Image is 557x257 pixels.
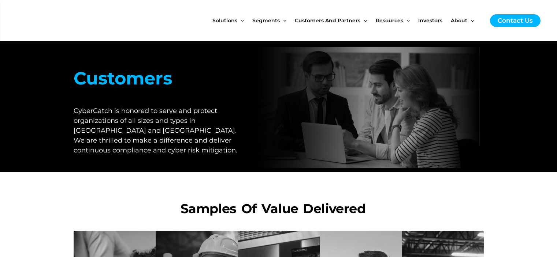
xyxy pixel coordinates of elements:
span: About [451,5,467,36]
nav: Site Navigation: New Main Menu [212,5,483,36]
span: Menu Toggle [237,5,244,36]
img: CyberCatch [13,5,101,36]
h1: Samples of value delivered [74,199,473,219]
h2: Customers [74,65,241,91]
span: Solutions [212,5,237,36]
h1: CyberCatch is honored to serve and protect organizations of all sizes and types in [GEOGRAPHIC_DA... [74,106,241,155]
span: Segments [252,5,280,36]
span: Menu Toggle [280,5,286,36]
span: Investors [418,5,442,36]
span: Resources [376,5,403,36]
a: Contact Us [490,14,541,27]
span: Customers and Partners [295,5,360,36]
span: Menu Toggle [467,5,474,36]
span: Menu Toggle [360,5,367,36]
span: Menu Toggle [403,5,410,36]
a: Investors [418,5,451,36]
